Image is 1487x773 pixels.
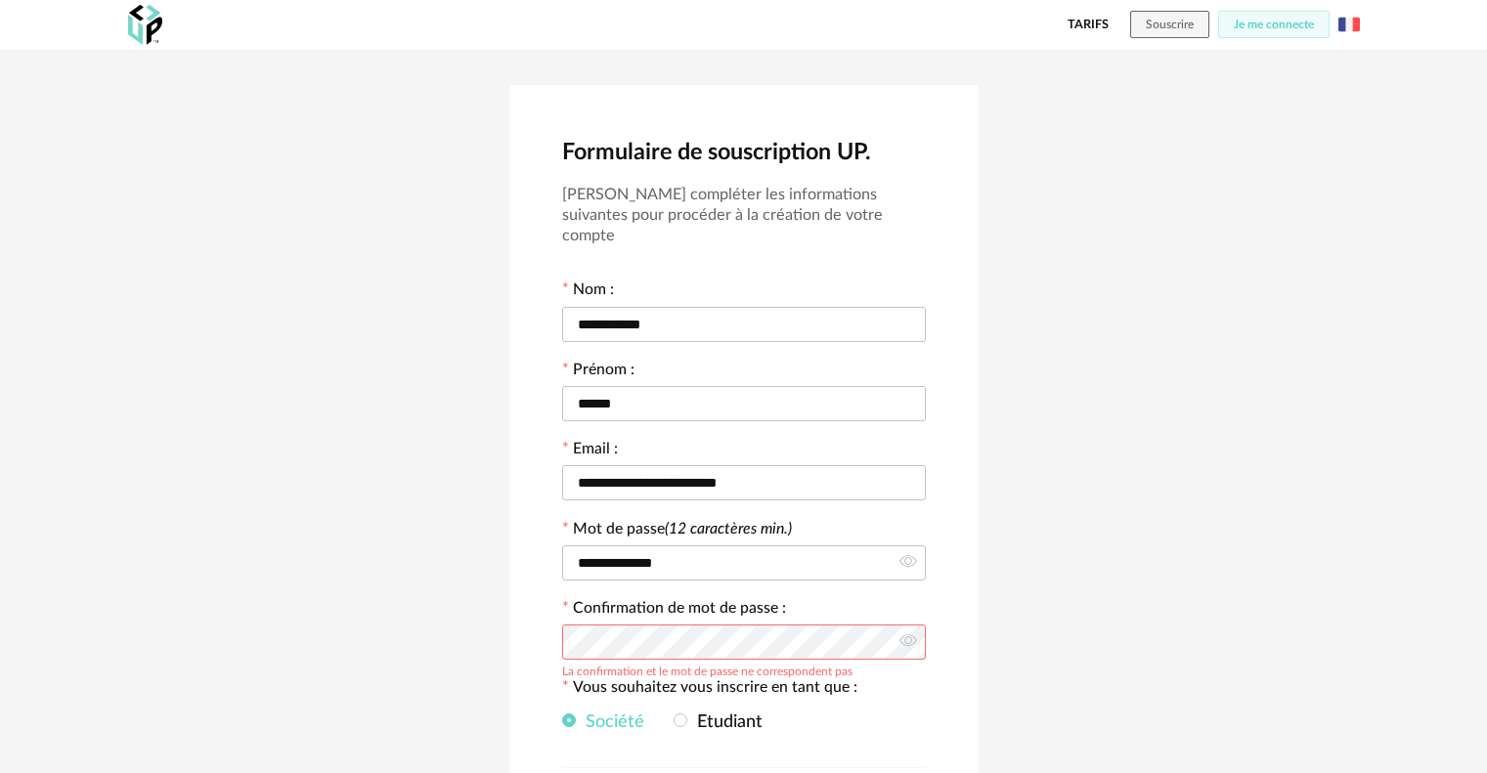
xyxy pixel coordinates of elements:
[573,521,792,537] label: Mot de passe
[562,601,786,621] label: Confirmation de mot de passe :
[562,662,853,677] div: La confirmation et le mot de passe ne correspondent pas
[562,185,926,246] h3: [PERSON_NAME] compléter les informations suivantes pour procéder à la création de votre compte
[562,680,857,700] label: Vous souhaitez vous inscrire en tant que :
[562,363,634,382] label: Prénom :
[562,282,614,302] label: Nom :
[562,138,926,167] h2: Formulaire de souscription UP.
[562,442,618,461] label: Email :
[1068,11,1109,38] a: Tarifs
[665,521,792,537] i: (12 caractères min.)
[576,713,644,731] span: Société
[1338,14,1360,35] img: fr
[128,5,162,45] img: OXP
[1146,19,1194,30] span: Souscrire
[1130,11,1209,38] button: Souscrire
[1218,11,1330,38] button: Je me connecte
[1234,19,1314,30] span: Je me connecte
[687,713,763,731] span: Etudiant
